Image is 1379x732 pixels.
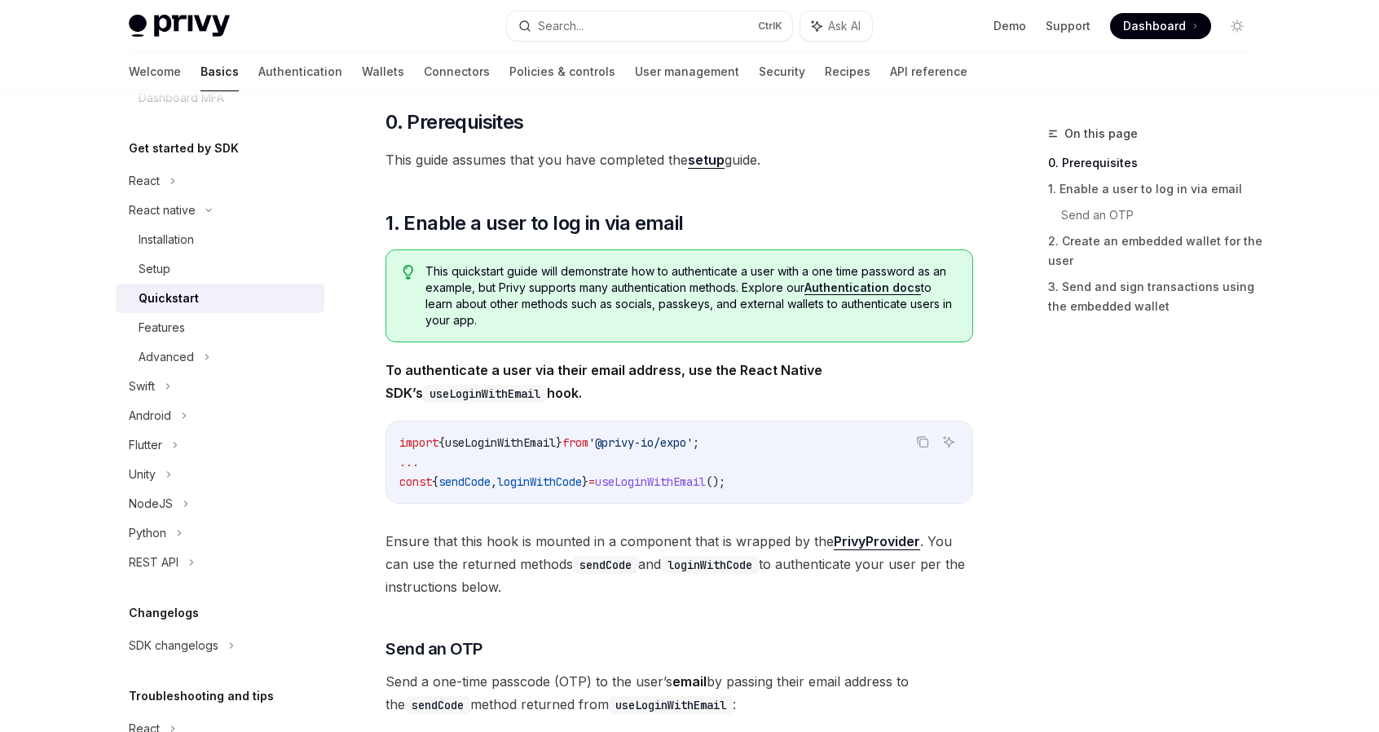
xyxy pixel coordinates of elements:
[1048,228,1263,274] a: 2. Create an embedded wallet for the user
[129,15,230,37] img: light logo
[890,52,967,91] a: API reference
[588,474,595,489] span: =
[912,431,933,452] button: Copy the contents from the code block
[635,52,739,91] a: User management
[129,523,166,543] div: Python
[1224,13,1250,39] button: Toggle dark mode
[1064,124,1138,143] span: On this page
[386,637,482,660] span: Send an OTP
[507,11,792,41] button: Search...CtrlK
[825,52,870,91] a: Recipes
[759,52,805,91] a: Security
[129,603,199,623] h5: Changelogs
[139,289,199,308] div: Quickstart
[129,52,181,91] a: Welcome
[573,556,638,574] code: sendCode
[116,313,324,342] a: Features
[386,148,973,171] span: This guide assumes that you have completed the guide.
[139,347,194,367] div: Advanced
[582,474,588,489] span: }
[386,210,683,236] span: 1. Enable a user to log in via email
[116,284,324,313] a: Quickstart
[828,18,861,34] span: Ask AI
[399,435,438,450] span: import
[386,670,973,716] span: Send a one-time passcode (OTP) to the user’s by passing their email address to the method returne...
[938,431,959,452] button: Ask AI
[362,52,404,91] a: Wallets
[423,385,547,403] code: useLoginWithEmail
[129,553,178,572] div: REST API
[509,52,615,91] a: Policies & controls
[386,109,523,135] span: 0. Prerequisites
[1110,13,1211,39] a: Dashboard
[403,265,414,280] svg: Tip
[129,201,196,220] div: React native
[129,465,156,484] div: Unity
[804,280,921,295] a: Authentication docs
[438,435,445,450] span: {
[538,16,584,36] div: Search...
[758,20,782,33] span: Ctrl K
[432,474,438,489] span: {
[399,455,419,470] span: ...
[129,686,274,706] h5: Troubleshooting and tips
[706,474,725,489] span: ();
[609,696,733,714] code: useLoginWithEmail
[800,11,872,41] button: Ask AI
[116,254,324,284] a: Setup
[139,230,194,249] div: Installation
[129,494,173,514] div: NodeJS
[129,636,218,655] div: SDK changelogs
[258,52,342,91] a: Authentication
[129,377,155,396] div: Swift
[661,556,759,574] code: loginWithCode
[1048,176,1263,202] a: 1. Enable a user to log in via email
[562,435,588,450] span: from
[116,225,324,254] a: Installation
[1123,18,1186,34] span: Dashboard
[129,171,160,191] div: React
[688,152,725,169] a: setup
[497,474,582,489] span: loginWithCode
[139,318,185,337] div: Features
[1048,274,1263,320] a: 3. Send and sign transactions using the embedded wallet
[129,139,239,158] h5: Get started by SDK
[595,474,706,489] span: useLoginWithEmail
[993,18,1026,34] a: Demo
[1046,18,1090,34] a: Support
[672,673,707,690] strong: email
[588,435,693,450] span: '@privy-io/expo'
[386,362,822,401] strong: To authenticate a user via their email address, use the React Native SDK’s hook.
[1061,202,1263,228] a: Send an OTP
[139,259,170,279] div: Setup
[491,474,497,489] span: ,
[445,435,556,450] span: useLoginWithEmail
[425,263,956,329] span: This quickstart guide will demonstrate how to authenticate a user with a one time password as an ...
[556,435,562,450] span: }
[693,435,699,450] span: ;
[129,406,171,426] div: Android
[405,696,470,714] code: sendCode
[399,474,432,489] span: const
[1048,150,1263,176] a: 0. Prerequisites
[424,52,490,91] a: Connectors
[438,474,491,489] span: sendCode
[129,435,162,455] div: Flutter
[834,533,920,550] a: PrivyProvider
[200,52,239,91] a: Basics
[386,530,973,598] span: Ensure that this hook is mounted in a component that is wrapped by the . You can use the returned...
